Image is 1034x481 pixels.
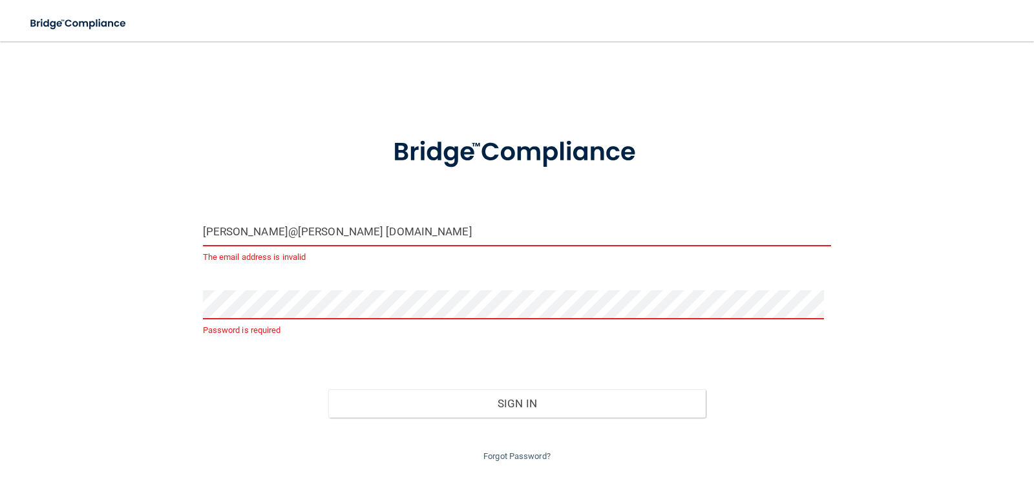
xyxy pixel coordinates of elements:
p: Password is required [203,323,832,338]
a: Forgot Password? [483,451,551,461]
button: Sign In [328,389,706,418]
input: Email [203,217,832,246]
p: The email address is invalid [203,250,832,265]
img: bridge_compliance_login_screen.278c3ca4.svg [366,119,668,186]
img: bridge_compliance_login_screen.278c3ca4.svg [19,10,138,37]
